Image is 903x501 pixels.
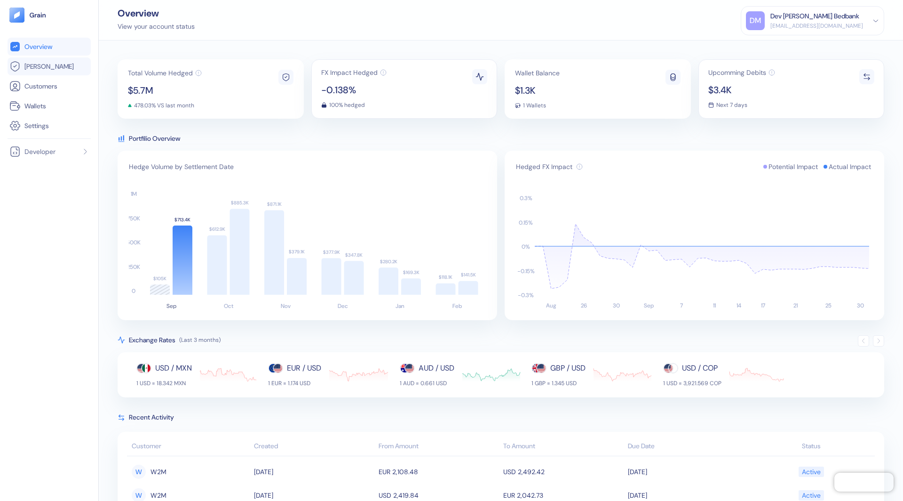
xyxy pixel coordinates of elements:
[268,380,321,387] div: 1 EUR = 1.174 USD
[231,200,249,206] text: $885.3K
[626,437,750,456] th: Due Date
[129,134,180,143] span: Portfilio Overview
[128,70,193,76] span: Total Volume Hedged
[166,302,176,310] text: Sep
[127,437,252,456] th: Customer
[550,363,586,374] div: GBP / USD
[24,101,46,111] span: Wallets
[461,272,476,278] text: $141.5K
[802,464,821,480] div: Active
[118,22,195,32] div: View your account status
[24,81,57,91] span: Customers
[663,380,721,387] div: 1 USD = 3,921.569 COP
[252,437,376,456] th: Created
[128,86,202,95] span: $5.7M
[345,252,363,258] text: $347.8K
[150,464,166,480] span: W2M
[713,302,716,309] text: 11
[127,263,140,271] text: 250K
[9,100,89,112] a: Wallets
[403,269,420,275] text: $169.3K
[708,85,775,95] span: $3.4K
[501,437,626,456] th: To Amount
[516,162,572,171] span: Hedged FX Impact
[321,69,378,76] span: FX Impact Hedged
[329,102,365,108] span: 100% hedged
[761,302,765,309] text: 17
[518,291,534,299] text: -0.3 %
[174,217,190,223] text: $713.4K
[127,239,141,246] text: 500K
[515,70,560,76] span: Wallet Balance
[209,226,225,232] text: $612.9K
[155,363,192,374] div: USD / MXN
[118,8,195,18] div: Overview
[752,441,870,451] div: Status
[153,275,166,282] text: $105K
[519,219,533,226] text: 0.15 %
[323,249,340,255] text: $377.9K
[770,22,863,30] div: [EMAIL_ADDRESS][DOMAIN_NAME]
[338,302,348,310] text: Dec
[129,162,234,171] span: Hedge Volume by Settlement Date
[546,302,556,309] text: Aug
[281,302,291,310] text: Nov
[9,8,24,23] img: logo-tablet-V2.svg
[376,437,501,456] th: From Amount
[515,86,560,95] span: $1.3K
[224,302,234,310] text: Oct
[400,380,454,387] div: 1 AUD = 0.661 USD
[252,460,376,484] td: [DATE]
[716,102,747,108] span: Next 7 days
[746,11,765,30] div: DM
[793,302,798,309] text: 21
[396,302,404,310] text: Jan
[768,162,818,171] span: Potential Impact
[132,287,135,295] text: 0
[452,302,462,310] text: Feb
[267,201,282,207] text: $871.1K
[770,11,859,21] div: Dev [PERSON_NAME] Bedbank
[129,335,175,345] span: Exchange Rates
[9,41,89,52] a: Overview
[531,380,586,387] div: 1 GBP = 1.345 USD
[289,249,305,255] text: $379.1K
[131,190,137,198] text: 1M
[9,61,89,72] a: [PERSON_NAME]
[24,62,74,71] span: [PERSON_NAME]
[9,120,89,131] a: Settings
[24,147,55,156] span: Developer
[825,302,832,309] text: 25
[613,302,620,309] text: 30
[682,363,718,374] div: USD / COP
[321,85,387,95] span: -0.138%
[644,302,654,309] text: Sep
[419,363,454,374] div: AUD / USD
[517,267,535,275] text: -0.15 %
[523,103,546,108] span: 1 Wallets
[829,162,871,171] span: Actual Impact
[522,243,530,250] text: 0 %
[376,460,501,484] td: EUR 2,108.48
[179,336,221,344] span: (Last 3 months)
[834,473,894,492] iframe: Chatra live chat
[439,274,452,280] text: $118.1K
[134,103,194,108] span: 478.03% VS last month
[501,460,626,484] td: USD 2,492.42
[520,194,532,202] text: 0.3 %
[9,81,89,92] a: Customers
[287,363,321,374] div: EUR / USD
[24,42,52,51] span: Overview
[129,412,174,422] span: Recent Activity
[581,302,587,309] text: 26
[680,302,683,309] text: 7
[24,121,49,130] span: Settings
[136,380,192,387] div: 1 USD = 18.342 MXN
[380,259,397,265] text: $280.2K
[132,465,146,479] div: W
[626,460,750,484] td: [DATE]
[708,69,766,76] span: Upcomming Debits
[127,215,140,222] text: 750K
[737,302,741,309] text: 14
[29,12,47,18] img: logo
